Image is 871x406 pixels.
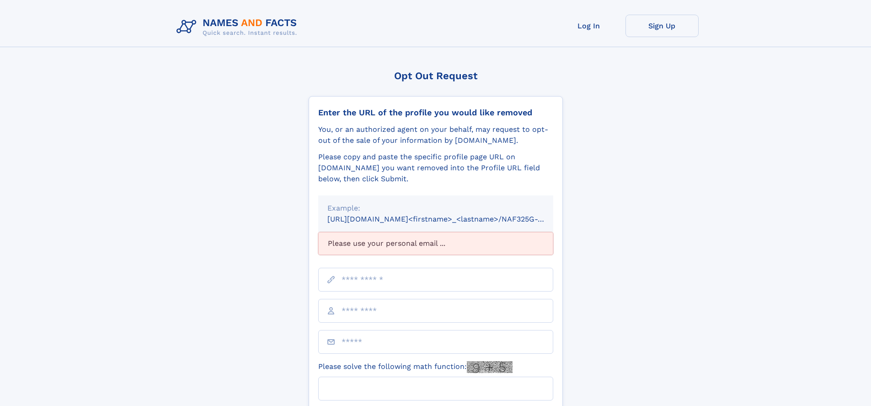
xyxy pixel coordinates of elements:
div: Enter the URL of the profile you would like removed [318,108,553,118]
a: Sign Up [625,15,699,37]
label: Please solve the following math function: [318,361,513,373]
div: Opt Out Request [309,70,563,81]
div: Please use your personal email ... [318,232,553,255]
div: You, or an authorized agent on your behalf, may request to opt-out of the sale of your informatio... [318,124,553,146]
div: Example: [327,203,544,214]
small: [URL][DOMAIN_NAME]<firstname>_<lastname>/NAF325G-xxxxxxxx [327,215,571,223]
img: Logo Names and Facts [173,15,305,39]
a: Log In [552,15,625,37]
div: Please copy and paste the specific profile page URL on [DOMAIN_NAME] you want removed into the Pr... [318,152,553,184]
